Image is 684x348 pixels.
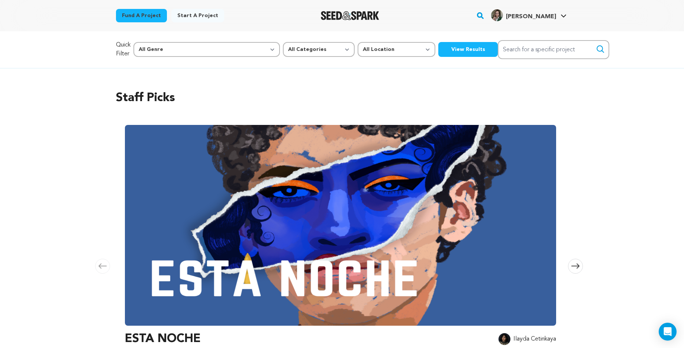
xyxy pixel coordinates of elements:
p: Ilayda Cetinkaya [513,335,556,344]
p: Quick Filter [116,41,130,58]
a: Fund a project [116,9,167,22]
a: Inna S.'s Profile [490,8,568,21]
a: Start a project [171,9,224,22]
div: Inna S.'s Profile [491,9,556,21]
h2: Staff Picks [116,89,568,107]
img: 2560246e7f205256.jpg [499,333,510,345]
a: Seed&Spark Homepage [321,11,379,20]
h3: ESTA NOCHE [125,330,201,348]
span: Inna S.'s Profile [490,8,568,23]
img: Seed&Spark Logo Dark Mode [321,11,379,20]
input: Search for a specific project [498,40,609,59]
span: [PERSON_NAME] [506,14,556,20]
img: 046c3a4b0dd6660e.jpg [491,9,503,21]
button: View Results [438,42,498,57]
div: Open Intercom Messenger [659,323,677,341]
img: ESTA NOCHE image [125,125,556,326]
